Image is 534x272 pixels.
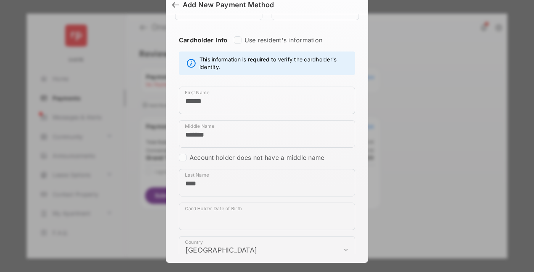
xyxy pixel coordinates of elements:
[183,1,274,9] div: Add New Payment Method
[190,154,324,161] label: Account holder does not have a middle name
[179,36,228,58] strong: Cardholder Info
[199,56,351,71] span: This information is required to verify the cardholder's identity.
[179,236,355,264] div: payment_method_screening[postal_addresses][country]
[244,36,322,44] label: Use resident's information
